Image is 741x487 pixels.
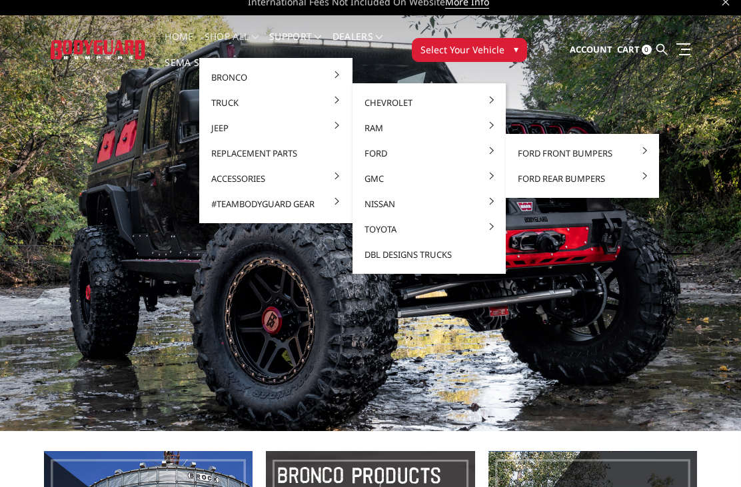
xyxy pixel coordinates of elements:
[570,32,612,68] a: Account
[412,38,527,62] button: Select Your Vehicle
[205,141,347,166] a: Replacement Parts
[680,254,693,276] button: 5 of 5
[680,191,693,212] button: 2 of 5
[205,115,347,141] a: Jeep
[358,166,500,191] a: GMC
[420,43,504,57] span: Select Your Vehicle
[511,166,654,191] a: Ford Rear Bumpers
[642,45,652,55] span: 0
[680,212,693,233] button: 3 of 5
[358,141,500,166] a: Ford
[674,423,741,487] iframe: Chat Widget
[165,58,223,84] a: SEMA Show
[205,65,347,90] a: Bronco
[269,32,322,58] a: Support
[205,32,259,58] a: shop all
[333,32,383,58] a: Dealers
[205,191,347,217] a: #TeamBodyguard Gear
[358,90,500,115] a: Chevrolet
[205,90,347,115] a: Truck
[165,32,193,58] a: Home
[570,43,612,55] span: Account
[358,242,500,267] a: DBL Designs Trucks
[680,169,693,191] button: 1 of 5
[514,42,518,56] span: ▾
[358,115,500,141] a: Ram
[358,191,500,217] a: Nissan
[51,40,146,59] img: BODYGUARD BUMPERS
[617,43,640,55] span: Cart
[358,217,500,242] a: Toyota
[617,32,652,68] a: Cart 0
[205,166,347,191] a: Accessories
[511,141,654,166] a: Ford Front Bumpers
[680,233,693,254] button: 4 of 5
